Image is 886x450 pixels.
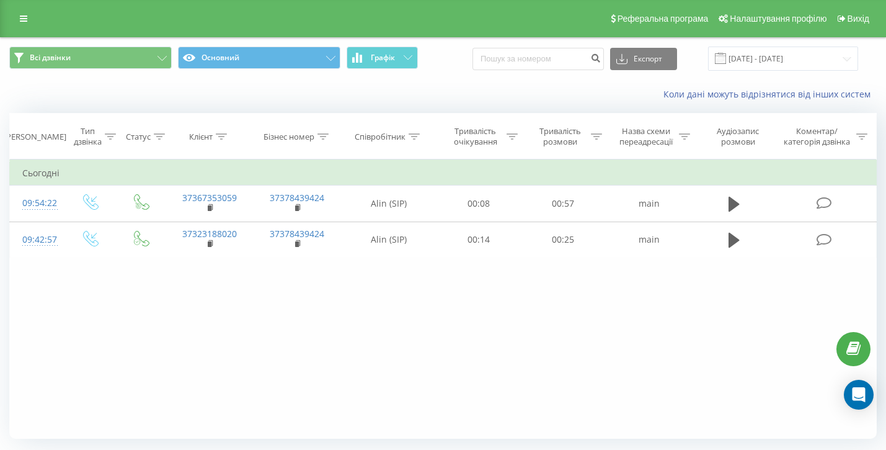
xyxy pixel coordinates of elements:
a: 37378439424 [270,228,324,240]
div: Open Intercom Messenger [844,380,874,410]
div: Тривалість очікування [447,126,503,147]
td: 00:25 [521,222,605,258]
button: Експорт [610,48,677,70]
a: 37367353059 [182,192,237,204]
td: 00:14 [436,222,520,258]
span: Графік [371,53,395,62]
div: Статус [126,132,151,142]
div: Клієнт [189,132,213,142]
input: Пошук за номером [472,48,604,70]
div: 09:42:57 [22,228,51,252]
div: Бізнес номер [264,132,314,142]
a: 37323188020 [182,228,237,240]
td: 00:08 [436,186,520,222]
td: 00:57 [521,186,605,222]
span: Налаштування профілю [730,14,826,24]
span: Реферальна програма [618,14,709,24]
td: Alin (SIP) [341,186,436,222]
td: Alin (SIP) [341,222,436,258]
div: Аудіозапис розмови [704,126,771,147]
div: Тривалість розмови [532,126,588,147]
button: Графік [347,47,418,69]
div: 09:54:22 [22,191,51,215]
button: Основний [178,47,340,69]
div: [PERSON_NAME] [4,132,66,142]
span: Вихід [848,14,869,24]
td: main [605,222,693,258]
div: Співробітник [355,132,405,142]
a: 37378439424 [270,192,324,204]
a: Коли дані можуть відрізнятися вiд інших систем [663,88,877,100]
div: Тип дзвінка [74,126,102,147]
td: Сьогодні [10,161,877,186]
span: Всі дзвінки [30,53,71,63]
div: Коментар/категорія дзвінка [781,126,853,147]
button: Всі дзвінки [9,47,172,69]
div: Назва схеми переадресації [616,126,676,147]
td: main [605,186,693,222]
